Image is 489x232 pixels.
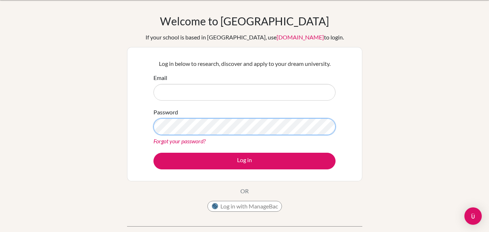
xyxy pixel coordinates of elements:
[146,33,344,42] div: If your school is based in [GEOGRAPHIC_DATA], use to login.
[207,201,282,212] button: Log in with ManageBac
[464,207,482,225] div: Open Intercom Messenger
[153,59,336,68] p: Log in below to research, discover and apply to your dream university.
[153,138,206,144] a: Forgot your password?
[153,108,178,117] label: Password
[153,73,167,82] label: Email
[240,187,249,195] p: OR
[160,14,329,28] h1: Welcome to [GEOGRAPHIC_DATA]
[153,153,336,169] button: Log in
[277,34,324,41] a: [DOMAIN_NAME]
